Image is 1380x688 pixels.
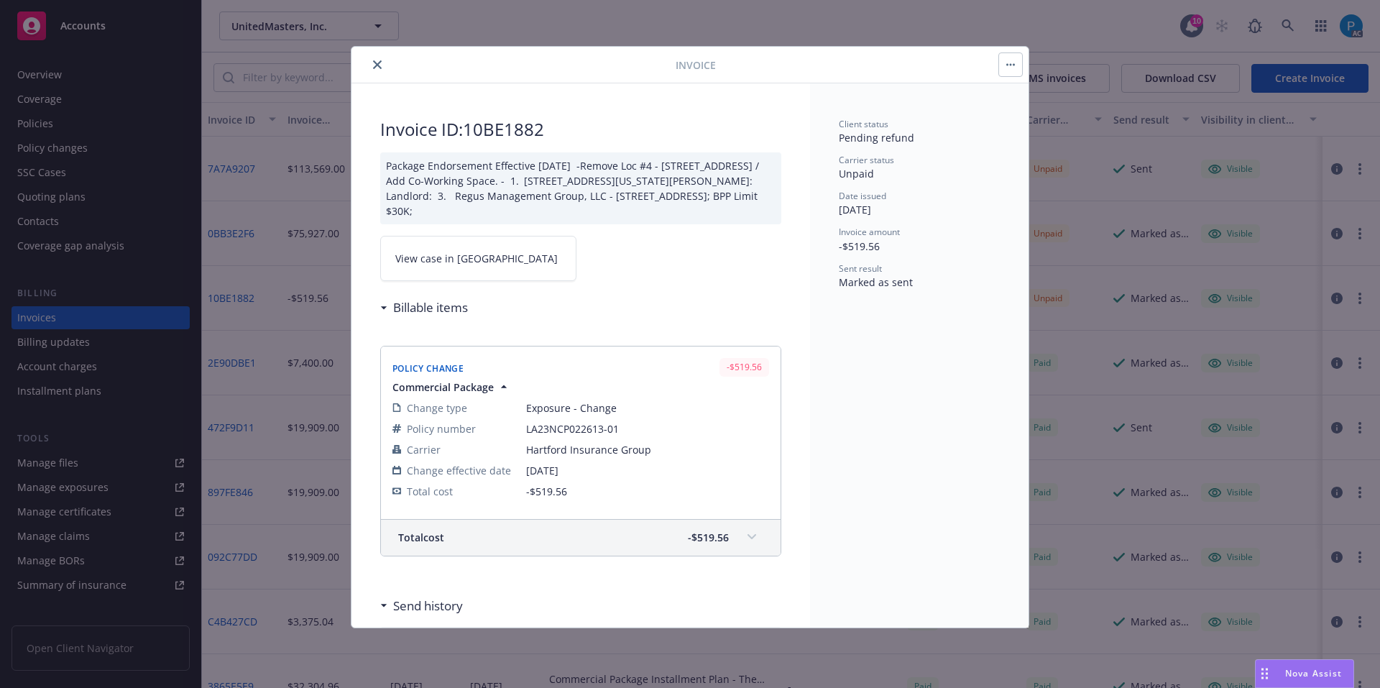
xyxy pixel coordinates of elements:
span: Client status [839,118,888,130]
span: Carrier [407,442,441,457]
span: Date issued [839,190,886,202]
span: -$519.56 [526,485,567,498]
span: -$519.56 [688,530,729,545]
span: Commercial Package [392,380,494,395]
span: [DATE] [839,203,871,216]
span: Sent result [839,262,882,275]
span: Nova Assist [1285,667,1342,679]
div: Send history [380,597,463,615]
div: Billable items [380,298,468,317]
span: Hartford Insurance Group [526,442,769,457]
span: LA23NCP022613-01 [526,421,769,436]
span: Invoice [676,58,716,73]
span: Pending refund [839,131,914,145]
div: Totalcost-$519.56 [381,520,781,556]
div: Package Endorsement Effective [DATE] -Remove Loc #4 - [STREET_ADDRESS] / Add Co-Working Space. - ... [380,152,781,224]
button: Commercial Package [392,380,511,395]
h2: Invoice ID: 10BE1882 [380,118,781,141]
div: -$519.56 [719,358,769,376]
button: Nova Assist [1255,659,1354,688]
span: Unpaid [839,167,874,180]
span: -$519.56 [839,239,880,253]
span: Invoice amount [839,226,900,238]
span: View case in [GEOGRAPHIC_DATA] [395,251,558,266]
a: View case in [GEOGRAPHIC_DATA] [380,236,576,281]
span: Change type [407,400,467,416]
span: Total cost [407,484,453,499]
span: Policy number [407,421,476,436]
h3: Billable items [393,298,468,317]
button: close [369,56,386,73]
span: Policy Change [392,362,464,375]
span: Carrier status [839,154,894,166]
span: Total cost [398,530,444,545]
h3: Send history [393,597,463,615]
div: Drag to move [1256,660,1274,687]
span: Exposure - Change [526,400,769,416]
span: Change effective date [407,463,511,478]
span: Marked as sent [839,275,913,289]
span: [DATE] [526,463,769,478]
